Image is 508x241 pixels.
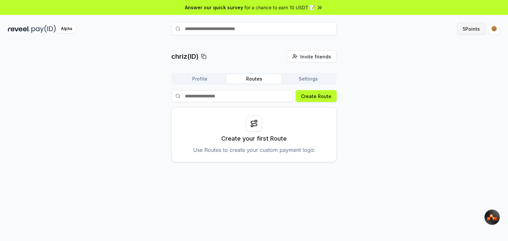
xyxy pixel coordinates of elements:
button: Create Route [296,90,337,102]
p: Use Routes to create your custom payment logic [193,146,315,154]
button: Routes [227,74,281,84]
button: Settings [281,74,335,84]
p: chriz(ID) [171,52,198,61]
img: svg+xml,%3Csvg%20xmlns%3D%22http%3A%2F%2Fwww.w3.org%2F2000%2Fsvg%22%20width%3D%2233%22%20height%3... [487,214,498,221]
span: Answer our quick survey [185,4,243,11]
p: Create your first Route [221,134,287,143]
button: Profile [173,74,227,84]
img: pay_id [31,25,56,33]
button: 5Points [457,23,486,35]
span: for a chance to earn 10 USDT 📝 [244,4,315,11]
img: reveel_dark [8,25,30,33]
span: Invite friends [300,53,331,60]
button: Invite friends [287,51,337,62]
div: Alpha [57,25,76,33]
